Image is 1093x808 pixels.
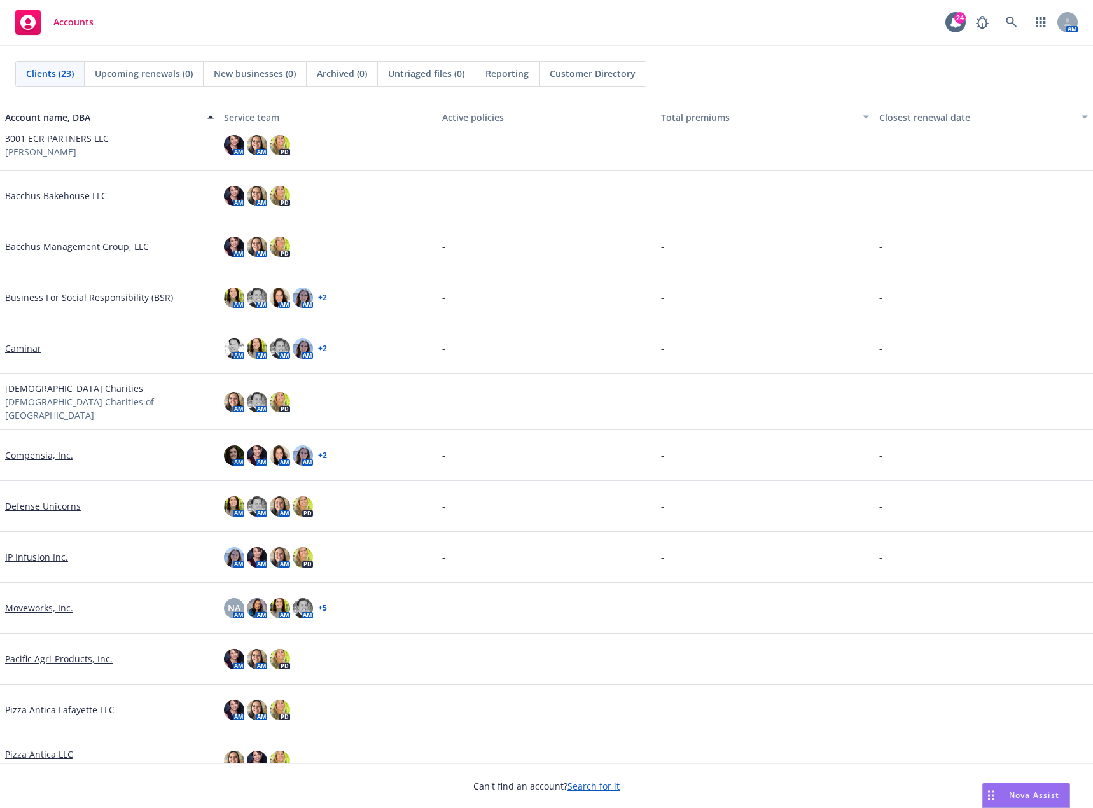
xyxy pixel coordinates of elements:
span: - [661,291,664,304]
span: - [442,601,445,615]
span: - [661,550,664,564]
span: Accounts [53,17,94,27]
span: - [442,291,445,304]
span: - [442,342,445,355]
img: photo [247,649,267,669]
span: Reporting [485,67,529,80]
span: Untriaged files (0) [388,67,464,80]
img: photo [247,598,267,618]
a: Report a Bug [970,10,995,35]
img: photo [270,598,290,618]
button: Service team [219,102,438,132]
span: - [442,754,445,767]
a: Pizza Antica LLC [5,748,73,761]
span: - [879,601,882,615]
img: photo [224,338,244,359]
span: - [442,395,445,408]
img: photo [270,649,290,669]
img: photo [293,496,313,517]
img: photo [270,288,290,308]
a: + 2 [318,345,327,352]
img: photo [293,598,313,618]
img: photo [270,135,290,155]
img: photo [247,186,267,206]
span: - [661,395,664,408]
a: Search for it [567,780,620,792]
button: Nova Assist [982,783,1070,808]
span: - [442,240,445,253]
span: - [442,550,445,564]
a: Bacchus Management Group, LLC [5,240,149,253]
span: - [879,449,882,462]
img: photo [224,547,244,568]
img: photo [293,288,313,308]
div: Active policies [442,111,651,124]
img: photo [270,392,290,412]
img: photo [293,547,313,568]
img: photo [224,135,244,155]
a: Compensia, Inc. [5,449,73,462]
a: Caminar [5,342,41,355]
span: - [442,449,445,462]
a: Defense Unicorns [5,499,81,513]
a: Bacchus Bakehouse LLC [5,189,107,202]
span: Pizza Antica [PERSON_NAME] Row [5,761,150,774]
img: photo [270,547,290,568]
span: - [879,395,882,408]
img: photo [247,288,267,308]
img: photo [247,751,267,771]
div: 24 [954,12,966,24]
span: - [879,499,882,513]
span: - [661,499,664,513]
a: Switch app [1028,10,1054,35]
span: [DEMOGRAPHIC_DATA] Charities of [GEOGRAPHIC_DATA] [5,395,214,422]
img: photo [247,700,267,720]
span: - [442,189,445,202]
span: Can't find an account? [473,779,620,793]
button: Active policies [437,102,656,132]
img: photo [247,338,267,359]
button: Closest renewal date [874,102,1093,132]
span: - [879,342,882,355]
img: photo [270,496,290,517]
img: photo [247,237,267,257]
a: + 2 [318,294,327,302]
span: - [661,601,664,615]
span: Archived (0) [317,67,367,80]
a: Pacific Agri-Products, Inc. [5,652,113,665]
span: - [661,449,664,462]
span: - [879,291,882,304]
span: - [442,703,445,716]
span: - [661,189,664,202]
a: Moveworks, Inc. [5,601,73,615]
span: - [879,240,882,253]
span: - [442,138,445,151]
img: photo [247,547,267,568]
img: photo [224,237,244,257]
span: - [661,652,664,665]
img: photo [247,135,267,155]
a: 3001 ECR PARTNERS LLC [5,132,109,145]
div: Total premiums [661,111,856,124]
span: Customer Directory [550,67,636,80]
a: Search [999,10,1024,35]
a: IP Infusion Inc. [5,550,68,564]
a: [DEMOGRAPHIC_DATA] Charities [5,382,143,395]
span: Nova Assist [1009,790,1059,800]
span: - [661,754,664,767]
img: photo [293,338,313,359]
img: photo [224,751,244,771]
a: + 5 [318,604,327,612]
img: photo [293,445,313,466]
span: - [661,703,664,716]
img: photo [270,237,290,257]
span: - [661,342,664,355]
span: Clients (23) [26,67,74,80]
a: + 2 [318,452,327,459]
span: - [879,189,882,202]
img: photo [224,392,244,412]
a: Business For Social Responsibility (BSR) [5,291,173,304]
span: - [661,240,664,253]
span: - [879,550,882,564]
span: [PERSON_NAME] [5,145,76,158]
